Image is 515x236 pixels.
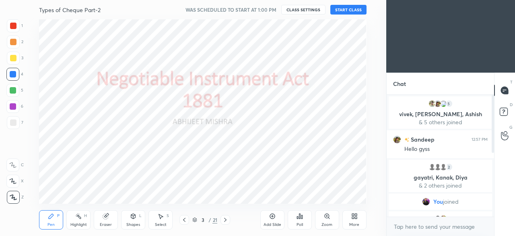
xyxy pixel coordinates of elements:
[7,116,23,129] div: 7
[509,124,513,130] p: G
[264,223,281,227] div: Add Slide
[6,159,24,171] div: C
[57,214,60,218] div: P
[428,100,436,108] img: 527212d174814a90849bf5c959445c04.jpg
[434,215,442,223] img: default.png
[443,198,459,205] span: joined
[6,175,24,188] div: X
[349,223,359,227] div: More
[510,102,513,108] p: D
[445,163,453,171] div: 2
[393,174,487,181] p: gayatri, Kanak, Diya
[439,163,447,171] img: default.png
[7,36,23,48] div: 2
[155,223,167,227] div: Select
[439,215,447,223] img: b255349854864e80882b592635eefc05.jpg
[6,84,23,97] div: 5
[433,198,443,205] span: You
[212,216,217,223] div: 21
[6,100,23,113] div: 6
[434,100,442,108] img: f74e3db6fdab43b8b4feaafc2811dfc7.jpg
[199,217,207,222] div: 3
[510,79,513,85] p: T
[422,198,430,206] img: 9f6b1010237b4dfe9863ee218648695e.jpg
[139,214,142,218] div: L
[387,95,494,217] div: grid
[7,19,23,32] div: 1
[439,100,447,108] img: 3
[404,138,409,142] img: no-rating-badge.077c3623.svg
[39,6,101,14] h4: Types of Cheque Part-2
[7,191,24,204] div: Z
[47,223,55,227] div: Pen
[387,73,412,94] p: Chat
[84,214,87,218] div: H
[126,223,140,227] div: Shapes
[393,182,487,189] p: & 2 others joined
[321,223,332,227] div: Zoom
[428,163,436,171] img: default.png
[100,223,112,227] div: Eraser
[393,111,487,117] p: vivek, [PERSON_NAME], Ashish
[167,214,169,218] div: S
[393,136,401,144] img: f74e3db6fdab43b8b4feaafc2811dfc7.jpg
[7,52,23,65] div: 3
[409,135,435,144] h6: Sandeep
[472,137,488,142] div: 12:57 PM
[393,119,487,125] p: & 5 others joined
[185,6,276,13] h5: WAS SCHEDULED TO START AT 1:00 PM
[70,223,87,227] div: Highlight
[297,223,303,227] div: Poll
[445,100,453,108] div: 5
[208,217,211,222] div: /
[404,145,488,153] div: Hello gyss
[281,5,325,15] button: CLASS SETTINGS
[6,68,23,81] div: 4
[434,163,442,171] img: default.png
[330,5,367,15] button: START CLASS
